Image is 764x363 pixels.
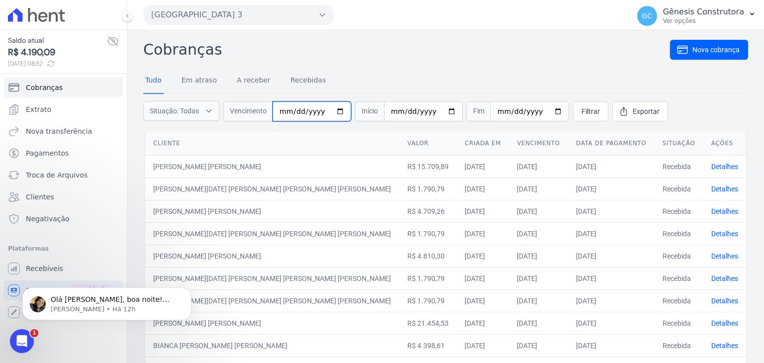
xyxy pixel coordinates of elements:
[655,200,703,222] td: Recebida
[145,245,399,267] td: [PERSON_NAME] [PERSON_NAME]
[235,68,273,94] a: A receber
[8,243,119,255] div: Plataformas
[509,131,568,156] th: Vencimento
[26,83,63,92] span: Cobranças
[4,143,123,163] a: Pagamentos
[655,289,703,312] td: Recebida
[26,192,54,202] span: Clientes
[663,7,744,17] p: Gênesis Construtora
[399,312,457,334] td: R$ 21.454,53
[26,214,70,224] span: Negativação
[568,222,655,245] td: [DATE]
[581,106,600,116] span: Filtrar
[711,163,738,171] a: Detalhes
[711,230,738,238] a: Detalhes
[143,101,219,121] button: Situação: Todas
[143,68,164,94] a: Tudo
[568,312,655,334] td: [DATE]
[655,155,703,178] td: Recebida
[26,148,69,158] span: Pagamentos
[4,280,123,300] a: Conta Hent Novidade
[10,329,34,353] iframe: Intercom live chat
[8,46,107,59] span: R$ 4.190,09
[568,245,655,267] td: [DATE]
[180,68,219,94] a: Em atraso
[4,99,123,119] a: Extrato
[655,222,703,245] td: Recebida
[4,121,123,141] a: Nova transferência
[457,222,509,245] td: [DATE]
[143,38,670,61] h2: Cobranças
[670,40,748,60] a: Nova cobrança
[457,289,509,312] td: [DATE]
[7,267,206,336] iframe: Intercom notifications mensagem
[509,312,568,334] td: [DATE]
[8,78,119,322] nav: Sidebar
[223,101,273,121] span: Vencimento
[711,342,738,350] a: Detalhes
[26,126,92,136] span: Nova transferência
[467,101,490,121] span: Fim
[457,312,509,334] td: [DATE]
[655,267,703,289] td: Recebida
[655,131,703,156] th: Situação
[711,319,738,327] a: Detalhes
[145,334,399,357] td: BIANCA [PERSON_NAME] [PERSON_NAME]
[573,101,608,121] a: Filtrar
[143,5,334,25] button: [GEOGRAPHIC_DATA] 3
[633,106,660,116] span: Exportar
[8,59,107,68] span: [DATE] 08:52
[509,222,568,245] td: [DATE]
[655,178,703,200] td: Recebida
[4,187,123,207] a: Clientes
[4,259,123,278] a: Recebíveis
[4,209,123,229] a: Negativação
[509,267,568,289] td: [DATE]
[711,252,738,260] a: Detalhes
[399,178,457,200] td: R$ 1.790,79
[711,185,738,193] a: Detalhes
[509,200,568,222] td: [DATE]
[457,131,509,156] th: Criada em
[26,170,88,180] span: Troca de Arquivos
[703,131,746,156] th: Ações
[150,106,199,116] span: Situação: Todas
[4,78,123,97] a: Cobranças
[692,45,740,55] span: Nova cobrança
[145,289,399,312] td: [PERSON_NAME][DATE] [PERSON_NAME] [PERSON_NAME] [PERSON_NAME]
[711,207,738,215] a: Detalhes
[399,245,457,267] td: R$ 4.810,30
[145,200,399,222] td: [PERSON_NAME] [PERSON_NAME]
[457,334,509,357] td: [DATE]
[612,101,668,121] a: Exportar
[655,334,703,357] td: Recebida
[399,334,457,357] td: R$ 4.398,61
[399,267,457,289] td: R$ 1.790,79
[8,35,107,46] span: Saldo atual
[457,267,509,289] td: [DATE]
[568,267,655,289] td: [DATE]
[655,312,703,334] td: Recebida
[399,155,457,178] td: R$ 15.709,89
[399,222,457,245] td: R$ 1.790,79
[568,200,655,222] td: [DATE]
[663,17,744,25] p: Ver opções
[509,245,568,267] td: [DATE]
[568,178,655,200] td: [DATE]
[457,155,509,178] td: [DATE]
[399,289,457,312] td: R$ 1.790,79
[145,155,399,178] td: [PERSON_NAME] [PERSON_NAME]
[145,178,399,200] td: [PERSON_NAME][DATE] [PERSON_NAME] [PERSON_NAME] [PERSON_NAME]
[145,312,399,334] td: [PERSON_NAME] [PERSON_NAME]
[355,101,384,121] span: Início
[399,200,457,222] td: R$ 4.709,26
[457,200,509,222] td: [DATE]
[4,165,123,185] a: Troca de Arquivos
[568,155,655,178] td: [DATE]
[145,267,399,289] td: [PERSON_NAME][DATE] [PERSON_NAME] [PERSON_NAME] [PERSON_NAME]
[568,334,655,357] td: [DATE]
